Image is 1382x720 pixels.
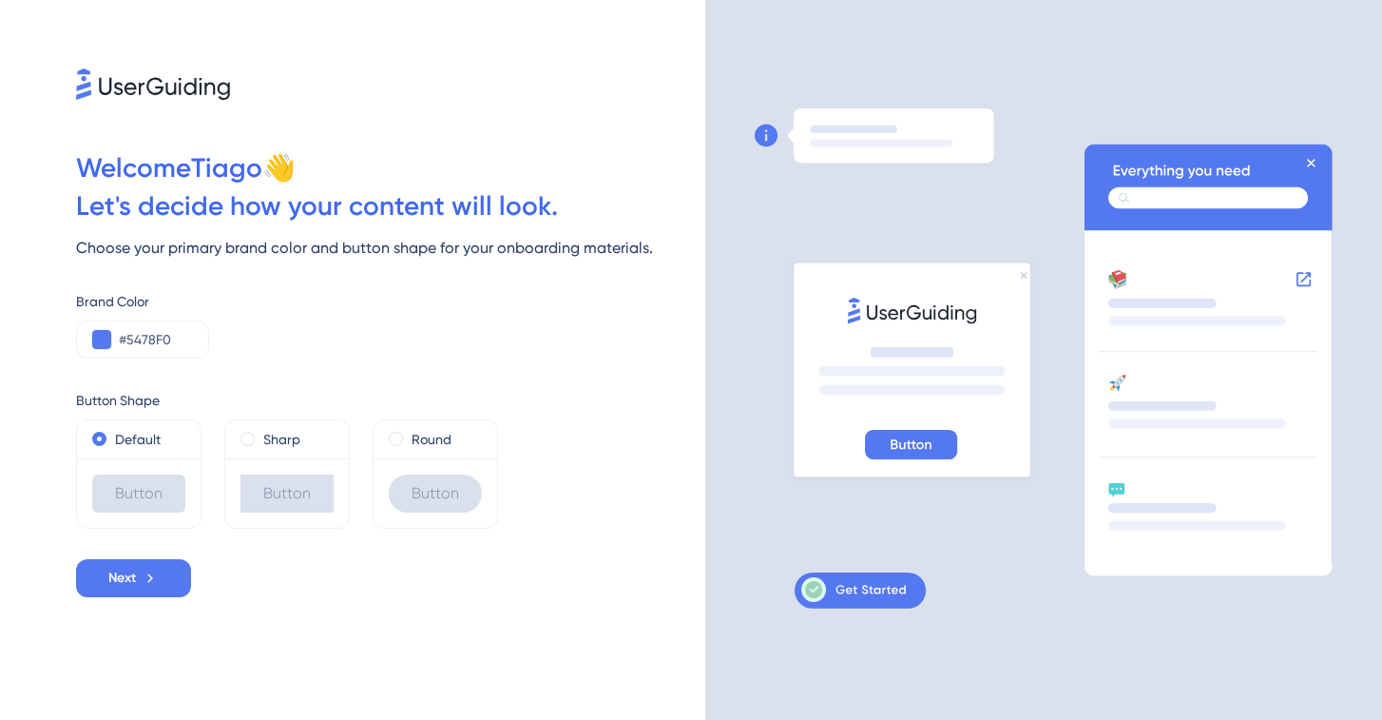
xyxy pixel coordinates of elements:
div: Button Shape [76,389,705,412]
div: Button [389,475,482,513]
label: Sharp [263,428,300,451]
button: Next [76,559,191,597]
div: Let ' s decide how your content will look. [76,187,705,225]
div: Button [240,475,334,513]
label: Default [115,428,161,451]
label: Round [412,428,451,451]
span: Next [108,567,136,590]
div: Brand Color [76,290,705,313]
div: Choose your primary brand color and button shape for your onboarding materials. [76,237,705,260]
div: Button [92,475,185,513]
div: Welcome Tiago 👋 [76,149,705,187]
